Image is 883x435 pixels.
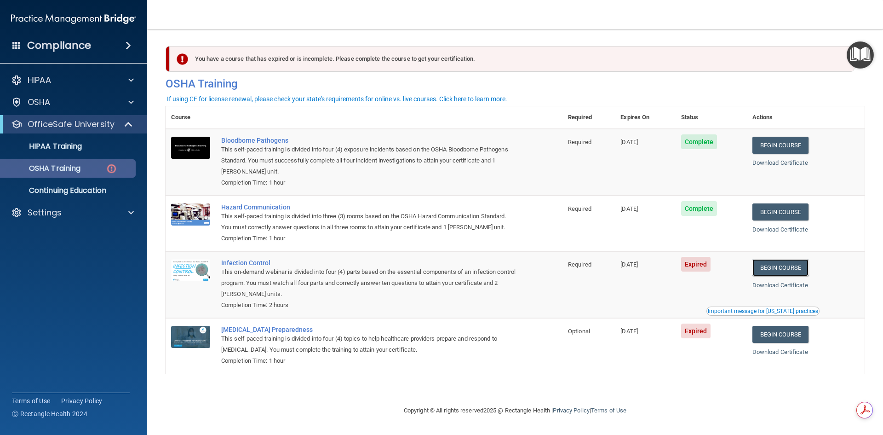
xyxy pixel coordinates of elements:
p: OSHA [28,97,51,108]
button: If using CE for license renewal, please check your state's requirements for online vs. live cours... [166,94,509,104]
th: Actions [747,106,865,129]
p: HIPAA Training [6,142,82,151]
div: This self-paced training is divided into four (4) exposure incidents based on the OSHA Bloodborne... [221,144,516,177]
a: Begin Course [752,259,808,276]
a: Begin Course [752,137,808,154]
h4: Compliance [27,39,91,52]
button: Open Resource Center [847,41,874,69]
span: Expired [681,257,711,272]
a: [MEDICAL_DATA] Preparedness [221,326,516,333]
span: Required [568,205,591,212]
span: [DATE] [620,205,638,212]
th: Expires On [615,106,675,129]
span: Ⓒ Rectangle Health 2024 [12,409,87,418]
div: Completion Time: 1 hour [221,233,516,244]
div: This on-demand webinar is divided into four (4) parts based on the essential components of an inf... [221,267,516,300]
img: PMB logo [11,10,136,28]
a: Terms of Use [12,396,50,406]
a: Settings [11,207,134,218]
p: Settings [28,207,62,218]
div: This self-paced training is divided into four (4) topics to help healthcare providers prepare and... [221,333,516,355]
span: [DATE] [620,139,638,145]
a: Terms of Use [591,407,626,414]
span: Required [568,261,591,268]
h4: OSHA Training [166,77,865,90]
div: Completion Time: 1 hour [221,177,516,188]
span: Expired [681,324,711,338]
p: Continuing Education [6,186,132,195]
button: Read this if you are a dental practitioner in the state of CA [706,307,820,316]
div: You have a course that has expired or is incomplete. Please complete the course to get your certi... [169,46,854,72]
p: OfficeSafe University [28,119,115,130]
div: Important message for [US_STATE] practices [708,308,818,314]
a: Download Certificate [752,282,808,289]
a: OSHA [11,97,134,108]
p: HIPAA [28,75,51,86]
a: HIPAA [11,75,134,86]
img: exclamation-circle-solid-danger.72ef9ffc.png [177,53,188,65]
img: danger-circle.6113f641.png [106,163,117,174]
span: Complete [681,201,717,216]
a: Begin Course [752,326,808,343]
a: Privacy Policy [553,407,589,414]
span: Required [568,139,591,145]
th: Required [562,106,615,129]
a: Download Certificate [752,159,808,166]
a: Hazard Communication [221,203,516,211]
a: OfficeSafe University [11,119,133,130]
span: Complete [681,134,717,149]
a: Begin Course [752,203,808,220]
div: If using CE for license renewal, please check your state's requirements for online vs. live cours... [167,96,507,102]
div: This self-paced training is divided into three (3) rooms based on the OSHA Hazard Communication S... [221,211,516,233]
span: Optional [568,328,590,335]
a: Download Certificate [752,226,808,233]
span: [DATE] [620,261,638,268]
th: Status [676,106,747,129]
a: Download Certificate [752,348,808,355]
span: [DATE] [620,328,638,335]
div: Completion Time: 1 hour [221,355,516,366]
th: Course [166,106,216,129]
a: Privacy Policy [61,396,103,406]
div: Copyright © All rights reserved 2025 @ Rectangle Health | | [347,396,683,425]
p: OSHA Training [6,164,80,173]
a: Bloodborne Pathogens [221,137,516,144]
a: Infection Control [221,259,516,267]
div: Completion Time: 2 hours [221,300,516,311]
